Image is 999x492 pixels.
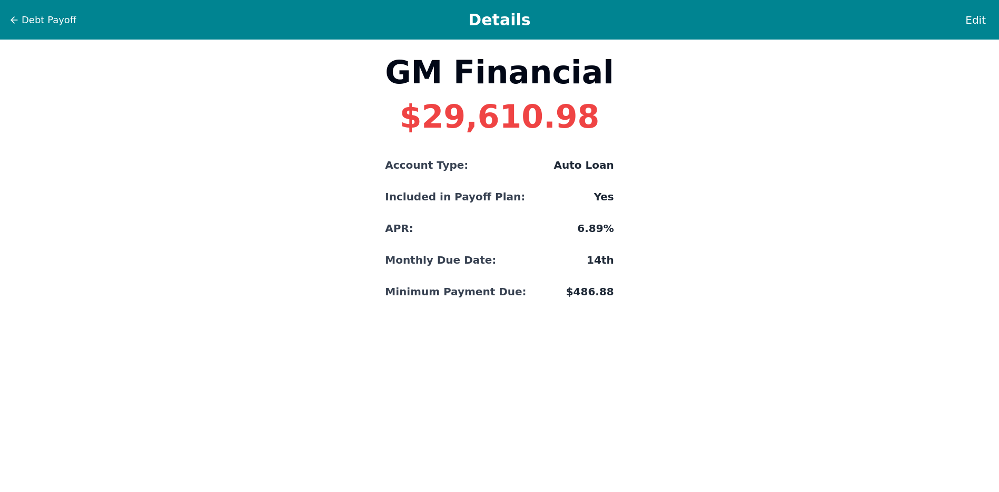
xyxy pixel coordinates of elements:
[554,158,614,172] span: Auto Loan
[587,253,614,267] span: 14th
[594,189,614,204] span: Yes
[8,12,77,28] button: Debt Payoff
[385,284,526,299] span: Minimum Payment Due:
[961,8,991,32] button: Edit
[385,253,496,267] span: Monthly Due Date:
[400,101,600,132] div: $29,610.98
[965,13,986,27] span: Edit
[385,221,413,236] span: APR:
[577,221,614,236] span: 6.89%
[65,11,934,30] h1: Details
[385,56,614,88] h2: GM Financial
[22,13,76,27] span: Debt Payoff
[385,189,525,204] span: Included in Payoff Plan:
[385,158,468,172] span: Account Type:
[566,284,614,299] span: $486.88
